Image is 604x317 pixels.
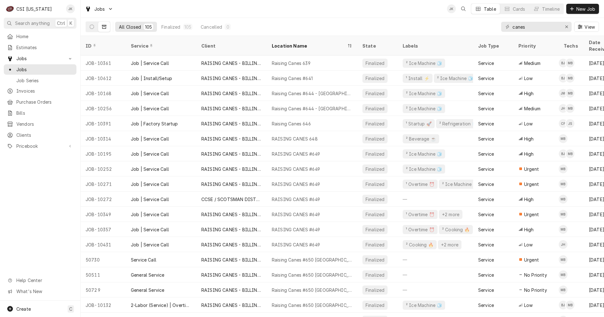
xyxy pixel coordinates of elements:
[201,226,262,233] div: RAISING CANES - BILLING ACCOUNT
[365,120,385,127] div: Finalized
[559,180,568,188] div: MB
[226,24,230,30] div: 0
[458,4,468,14] button: Open search
[272,181,320,187] div: RAISING CANES #649
[524,211,539,218] span: Urgent
[478,43,508,49] div: Job Type
[66,4,75,13] div: Jeff Kuehl's Avatar
[16,55,64,62] span: Jobs
[365,211,385,218] div: Finalized
[478,256,494,263] div: Service
[365,166,385,172] div: Finalized
[478,60,494,66] div: Service
[559,59,568,67] div: BJ
[559,240,568,249] div: Jeff Hartley's Avatar
[566,119,574,128] div: JS
[272,105,352,112] div: Raising Canes #644 - [GEOGRAPHIC_DATA]
[4,18,76,29] button: Search anythingCtrlK
[16,99,73,105] span: Purchase Orders
[131,256,156,263] div: Service Call
[398,192,473,207] div: —
[405,181,435,187] div: ¹ Overtime ⏰
[201,120,262,127] div: RAISING CANES - BILLING ACCOUNT
[4,53,76,64] a: Go to Jobs
[575,6,596,12] span: New Job
[131,181,169,187] div: Job | Service Call
[403,43,468,49] div: Labels
[365,226,385,233] div: Finalized
[405,151,443,157] div: ² Ice Machine 🧊
[4,141,76,151] a: Go to Pricebook
[201,302,262,308] div: RAISING CANES - BILLING ACCOUNT
[81,86,126,101] div: JOB-10168
[478,75,494,82] div: Service
[16,66,73,73] span: Jobs
[362,43,393,49] div: State
[365,151,385,157] div: Finalized
[272,211,320,218] div: RAISING CANES #649
[559,285,568,294] div: MB
[272,75,313,82] div: Raising Canes #641
[81,71,126,86] div: JOB-10612
[524,256,539,263] span: Urgent
[436,75,474,82] div: ² Ice Machine 🧊
[559,149,568,158] div: Bryant Jolley's Avatar
[365,75,385,82] div: Finalized
[201,272,262,278] div: RAISING CANES - BILLING ACCOUNT
[405,90,443,97] div: ² Ice Machine 🧊
[566,4,599,14] button: New Job
[566,74,574,83] div: Matt Brewington's Avatar
[82,4,116,14] a: Go to Jobs
[4,86,76,96] a: Invoices
[524,272,547,278] span: No Priority
[4,119,76,129] a: Vendors
[201,196,262,203] div: CCSE / SCOTSMAN DISTRIBUTOR
[272,43,346,49] div: Location Name
[559,270,568,279] div: Matt Brewington's Avatar
[131,166,169,172] div: Job | Service Call
[131,90,169,97] div: Job | Service Call
[478,120,494,127] div: Service
[365,272,385,278] div: Finalized
[201,181,262,187] div: RAISING CANES - BILLING ACCOUNT
[81,131,126,146] div: JOB-10314
[4,42,76,53] a: Estimates
[524,60,540,66] span: Medium
[405,120,432,127] div: ¹ Startup 🚀
[201,211,262,218] div: RAISING CANES - BILLING ACCOUNT
[524,196,534,203] span: High
[559,255,568,264] div: Matt Brewington's Avatar
[559,210,568,219] div: MB
[81,176,126,192] div: JOB-10271
[81,55,126,71] div: JOB-10361
[6,4,14,13] div: CSI Kentucky's Avatar
[559,89,568,98] div: JM
[16,132,73,138] span: Clients
[478,151,494,157] div: Service
[524,105,540,112] span: Medium
[566,74,574,83] div: MB
[365,196,385,203] div: Finalized
[559,74,568,83] div: BJ
[524,181,539,187] span: Urgent
[272,60,310,66] div: Raising Canes 639
[184,24,191,30] div: 105
[201,241,262,248] div: RAISING CANES - BILLING ACCOUNT
[559,285,568,294] div: Matt Brewington's Avatar
[365,60,385,66] div: Finalized
[559,225,568,234] div: Matt Brewington's Avatar
[272,135,318,142] div: RAISING CANES 648
[81,237,126,252] div: JOB-10431
[4,286,76,297] a: Go to What's New
[405,302,443,308] div: ² Ice Machine 🧊
[405,75,430,82] div: ¹ Install ⚡️
[559,210,568,219] div: Matt Brewington's Avatar
[559,104,568,113] div: JH
[478,302,494,308] div: Service
[86,43,120,49] div: ID
[16,306,31,312] span: Create
[272,226,320,233] div: RAISING CANES #649
[81,116,126,131] div: JOB-10391
[131,272,164,278] div: General Service
[16,88,73,94] span: Invoices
